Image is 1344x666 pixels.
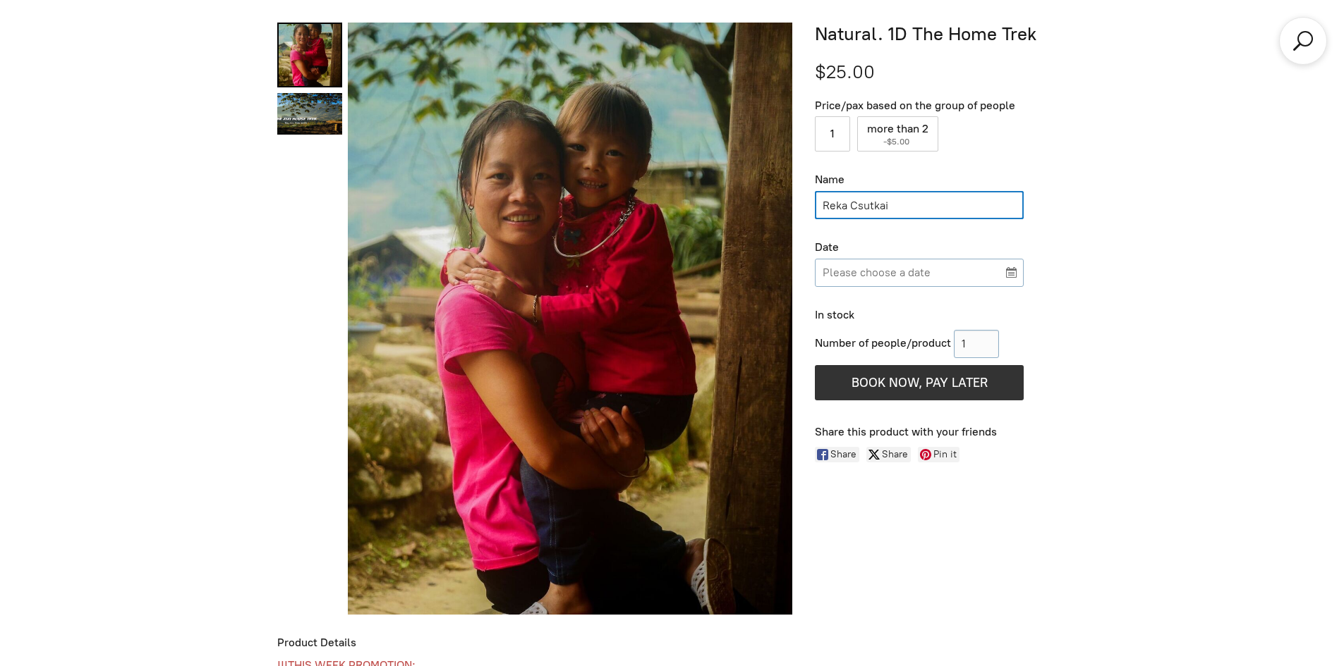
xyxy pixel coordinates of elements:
[277,23,342,87] a: Natural. 1D The Home Trek 0
[815,259,1024,287] input: Please choose a date
[815,240,1024,255] div: Date
[815,191,1024,219] input: Name
[277,636,793,650] div: Product Details
[815,336,951,350] span: Number of people/product
[882,447,911,462] span: Share
[954,330,999,358] input: 1
[277,93,342,135] a: Natural. 1D The Home Trek 1
[933,447,959,462] span: Pin it
[815,425,1067,440] div: Share this product with your friends
[815,447,859,462] a: Share
[815,308,854,321] span: In stock
[830,447,859,462] span: Share
[918,447,959,462] a: Pin it
[883,137,912,147] span: -$5.00
[348,23,793,615] img: Natural. 1D The Home Trek
[815,116,850,152] label: 1
[1290,28,1316,54] a: Search products
[815,173,1024,187] div: Name
[857,116,938,152] label: more than 2
[815,99,1024,113] div: Price/pax based on the group of people
[852,375,988,390] span: BOOK NOW, PAY LATER
[815,61,875,83] span: $25.00
[815,23,1067,47] h1: Natural. 1D The Home Trek
[866,447,911,462] a: Share
[815,365,1024,400] button: BOOK NOW, PAY LATER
